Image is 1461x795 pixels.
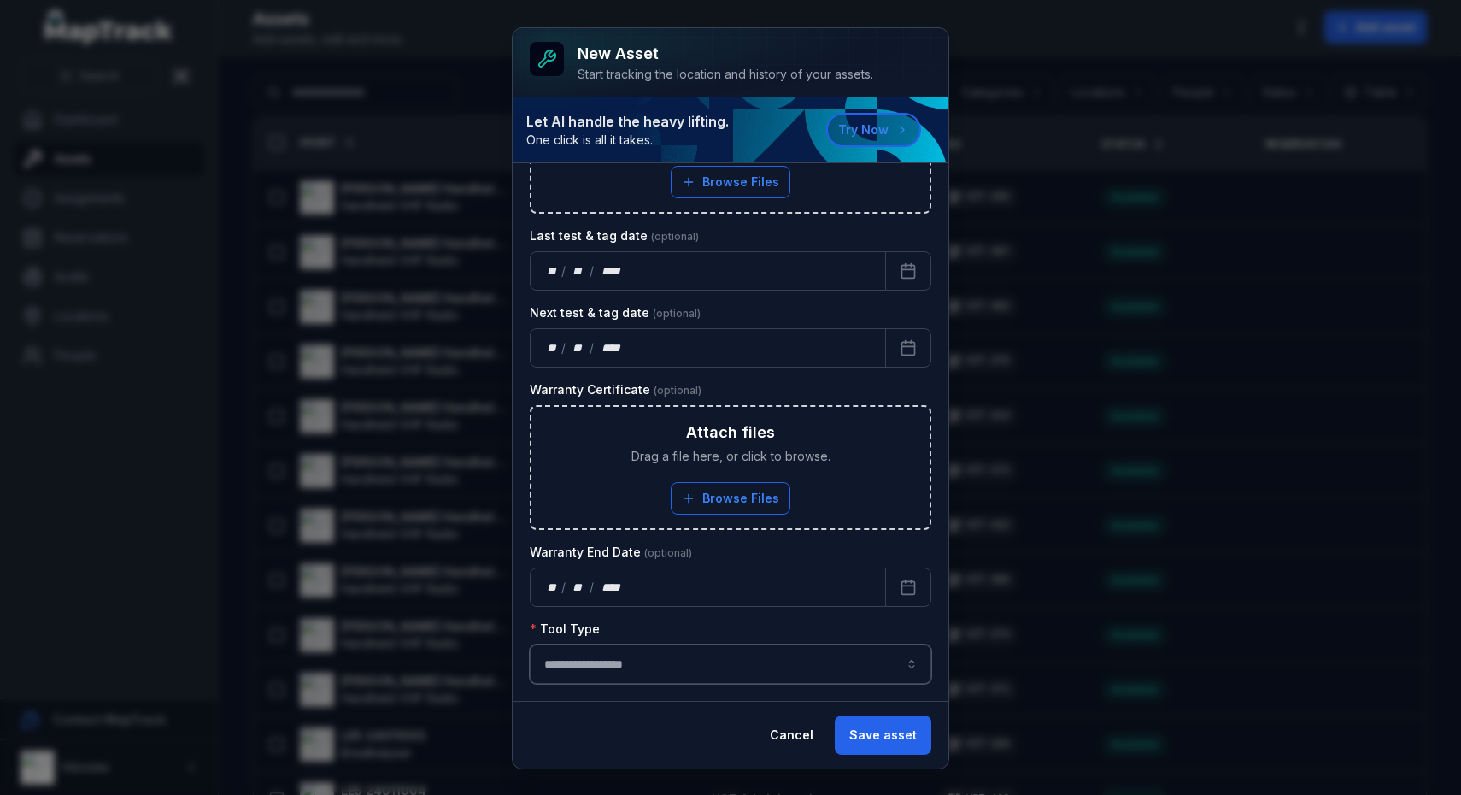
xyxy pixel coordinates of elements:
[530,227,699,244] label: Last test & tag date
[826,113,921,147] button: Try Now
[561,262,567,280] div: /
[835,715,931,755] button: Save asset
[596,262,627,280] div: year,
[544,339,561,356] div: day,
[530,645,931,684] input: asset-add:cf[f53fc1a0-1094-482c-b36b-34fb7d9f113f]-label
[590,262,596,280] div: /
[590,339,596,356] div: /
[530,381,701,398] label: Warranty Certificate
[885,251,931,291] button: Calendar
[567,262,590,280] div: month,
[671,166,790,198] button: Browse Files
[755,715,828,755] button: Cancel
[544,262,561,280] div: day,
[567,339,590,356] div: month,
[578,66,873,83] div: Start tracking the location and history of your assets.
[526,111,729,132] strong: Let AI handle the heavy lifting.
[526,132,729,149] span: One click is all it takes.
[578,42,873,66] h3: New asset
[885,328,931,368] button: Calendar
[686,421,775,445] h3: Attach files
[596,339,627,356] div: year,
[530,304,701,321] label: Next test & tag date
[561,339,567,356] div: /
